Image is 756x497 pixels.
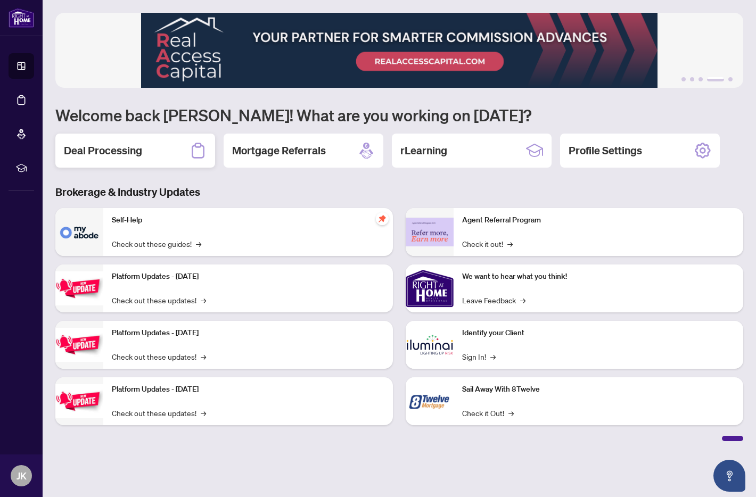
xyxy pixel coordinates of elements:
a: Check out these updates!→ [112,407,206,419]
p: Sail Away With 8Twelve [462,384,735,395]
span: → [201,294,206,306]
img: logo [9,8,34,28]
img: Platform Updates - June 23, 2025 [55,384,103,418]
h2: Deal Processing [64,143,142,158]
p: Platform Updates - [DATE] [112,384,384,395]
button: 4 [707,77,724,81]
img: Platform Updates - July 8, 2025 [55,328,103,361]
span: → [201,407,206,419]
span: JK [17,468,27,483]
p: We want to hear what you think! [462,271,735,283]
img: Slide 3 [55,13,743,88]
p: Platform Updates - [DATE] [112,271,384,283]
a: Check out these guides!→ [112,238,201,250]
img: Agent Referral Program [406,218,454,247]
h1: Welcome back [PERSON_NAME]! What are you working on [DATE]? [55,105,743,125]
a: Check it out!→ [462,238,513,250]
h2: Profile Settings [569,143,642,158]
p: Platform Updates - [DATE] [112,327,384,339]
h3: Brokerage & Industry Updates [55,185,743,200]
p: Identify your Client [462,327,735,339]
a: Leave Feedback→ [462,294,525,306]
span: → [196,238,201,250]
img: Sail Away With 8Twelve [406,377,454,425]
span: → [490,351,496,362]
button: 5 [728,77,733,81]
span: → [201,351,206,362]
img: Identify your Client [406,321,454,369]
a: Check out these updates!→ [112,351,206,362]
span: → [507,238,513,250]
button: 3 [699,77,703,81]
p: Agent Referral Program [462,214,735,226]
p: Self-Help [112,214,384,226]
span: → [520,294,525,306]
a: Sign In!→ [462,351,496,362]
button: 1 [681,77,686,81]
img: Self-Help [55,208,103,256]
a: Check out these updates!→ [112,294,206,306]
img: We want to hear what you think! [406,264,454,312]
a: Check it Out!→ [462,407,514,419]
img: Platform Updates - July 21, 2025 [55,271,103,305]
button: 2 [690,77,694,81]
h2: rLearning [400,143,447,158]
span: → [508,407,514,419]
span: pushpin [376,212,389,225]
button: Open asap [713,460,745,492]
h2: Mortgage Referrals [232,143,326,158]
